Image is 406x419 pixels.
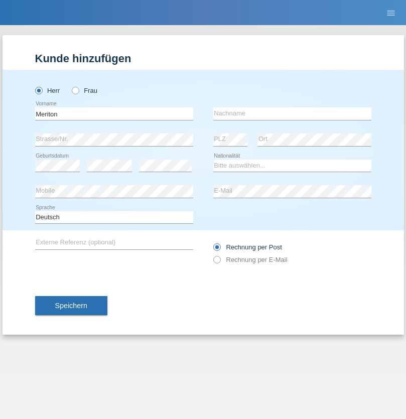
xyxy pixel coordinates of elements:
[213,243,282,251] label: Rechnung per Post
[386,8,396,18] i: menu
[35,296,107,315] button: Speichern
[35,52,371,65] h1: Kunde hinzufügen
[213,243,220,256] input: Rechnung per Post
[55,302,87,310] span: Speichern
[72,87,78,93] input: Frau
[213,256,220,268] input: Rechnung per E-Mail
[72,87,97,94] label: Frau
[381,10,401,16] a: menu
[35,87,60,94] label: Herr
[35,87,42,93] input: Herr
[213,256,288,263] label: Rechnung per E-Mail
